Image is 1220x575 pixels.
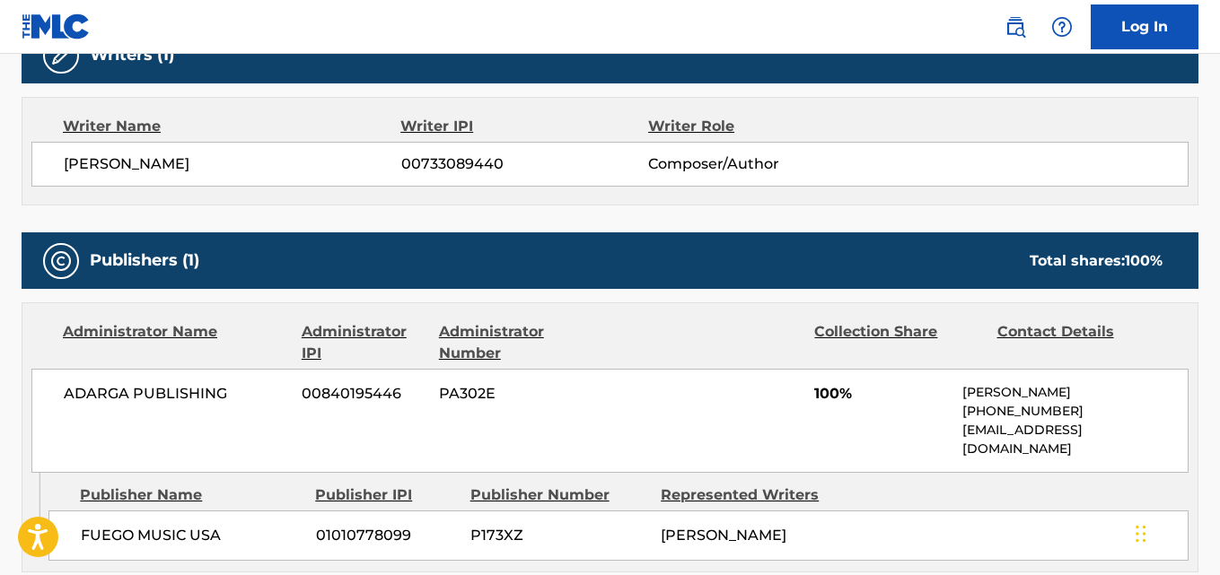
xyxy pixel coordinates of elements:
img: Publishers [50,250,72,272]
h5: Publishers (1) [90,250,199,271]
p: [PERSON_NAME] [962,383,1188,402]
div: Help [1044,9,1080,45]
img: search [1005,16,1026,38]
div: Represented Writers [661,484,838,506]
h5: Writers (1) [90,45,174,65]
div: Publisher IPI [315,484,456,506]
p: [EMAIL_ADDRESS][DOMAIN_NAME] [962,421,1188,458]
span: [PERSON_NAME] [64,153,401,175]
div: Writer IPI [400,116,648,137]
a: Log In [1091,4,1198,49]
span: 100% [814,383,949,405]
span: 01010778099 [316,525,457,546]
div: Administrator Number [439,321,608,364]
span: [PERSON_NAME] [661,527,786,544]
div: Collection Share [814,321,983,364]
span: 00840195446 [302,383,426,405]
div: Writer Role [648,116,873,137]
img: Writers [50,45,72,66]
div: Drag [1136,507,1146,561]
img: MLC Logo [22,13,91,39]
span: FUEGO MUSIC USA [81,525,303,546]
span: 100 % [1125,252,1163,269]
div: Writer Name [63,116,400,137]
img: help [1051,16,1073,38]
div: Total shares: [1030,250,1163,272]
span: PA302E [439,383,608,405]
span: Composer/Author [648,153,873,175]
p: [PHONE_NUMBER] [962,402,1188,421]
a: Public Search [997,9,1033,45]
span: ADARGA PUBLISHING [64,383,288,405]
div: Publisher Name [80,484,302,506]
span: P173XZ [470,525,647,546]
div: Administrator IPI [302,321,426,364]
div: Contact Details [997,321,1166,364]
span: 00733089440 [401,153,648,175]
div: Publisher Number [470,484,648,506]
div: Administrator Name [63,321,288,364]
iframe: Chat Widget [1130,489,1220,575]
